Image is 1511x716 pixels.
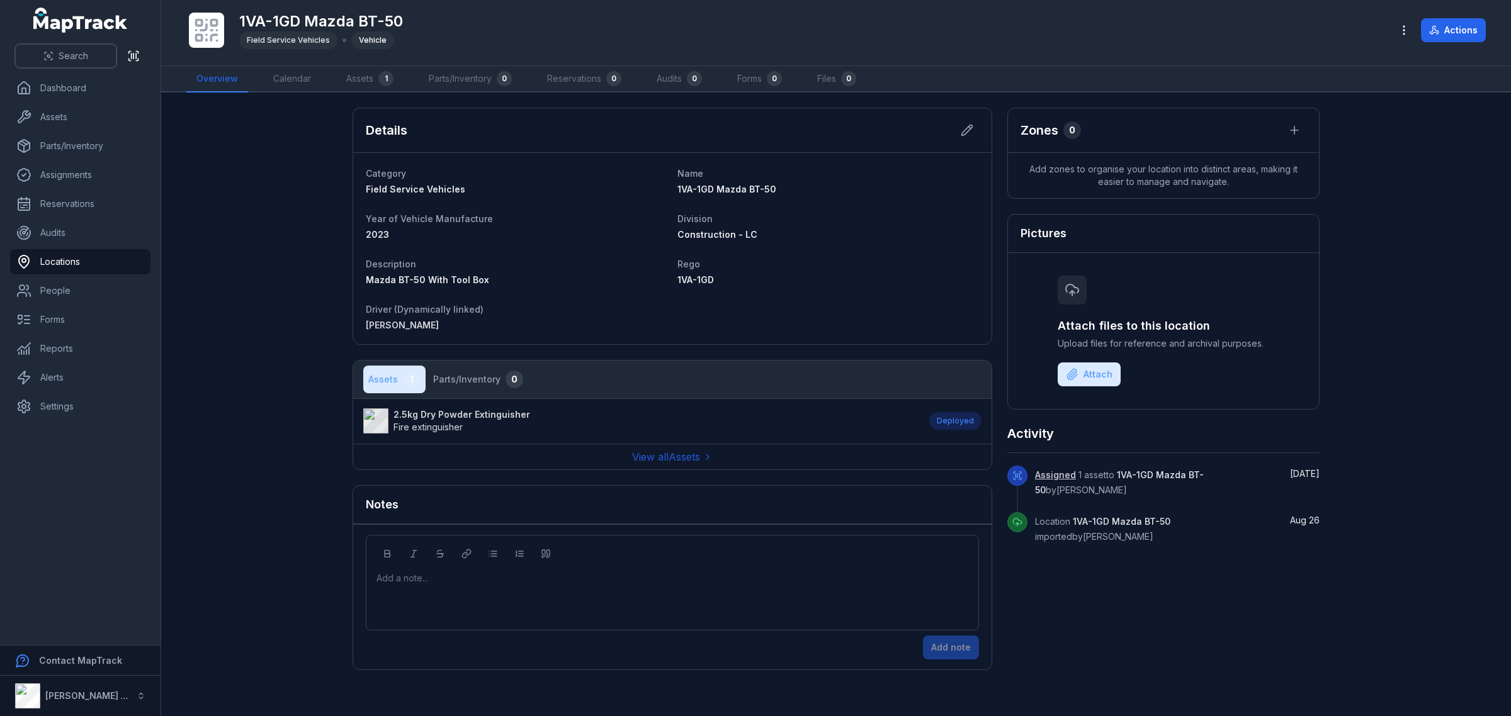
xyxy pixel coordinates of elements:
a: Assigned [1035,469,1076,481]
div: Deployed [929,412,982,430]
span: Category [366,168,406,179]
a: Parts/Inventory0 [419,66,522,92]
span: 2023 [366,229,389,240]
strong: 2.5kg Dry Powder Extinguisher [393,408,530,421]
a: Settings [10,394,150,419]
time: 8/26/2025, 5:47:04 PM [1290,515,1320,525]
span: Division [677,213,713,224]
h3: Pictures [1021,225,1067,242]
h1: 1VA-1GD Mazda BT-50 [239,11,403,31]
span: Rego [677,259,700,269]
button: Parts/Inventory0 [428,366,528,393]
a: Locations [10,249,150,274]
h3: Attach files to this location [1058,317,1269,335]
a: Assignments [10,162,150,187]
h2: Details [366,121,407,139]
button: Assets1 [363,366,426,393]
a: Forms [10,307,150,332]
a: 2.5kg Dry Powder ExtinguisherFire extinguisher [363,408,917,434]
time: 9/23/2025, 1:03:05 PM [1290,468,1320,479]
a: People [10,278,150,303]
a: Audits0 [647,66,712,92]
strong: [PERSON_NAME] Air [45,690,133,701]
a: View allAssets [632,449,713,464]
span: [DATE] [1290,468,1320,479]
button: Attach [1058,362,1121,386]
span: 1VA-1GD Mazda BT-50 [677,184,776,194]
div: 0 [767,71,782,86]
a: Forms0 [727,66,792,92]
a: MapTrack [33,8,128,33]
a: Calendar [263,66,321,92]
span: Field Service Vehicles [366,184,465,194]
div: 0 [841,71,856,86]
span: Mazda BT-50 With Tool Box [366,274,489,285]
div: 0 [687,71,702,86]
span: 1 asset to by [PERSON_NAME] [1035,469,1204,495]
span: Year of Vehicle Manufacture [366,213,493,224]
div: 0 [606,71,621,86]
div: 0 [1063,121,1081,139]
button: Search [15,44,116,68]
div: 1 [378,71,393,86]
span: Location imported by [PERSON_NAME] [1035,516,1170,542]
a: Overview [186,66,248,92]
div: Vehicle [351,31,394,49]
span: 1VA-1GD Mazda BT-50 [1035,469,1204,495]
div: 0 [497,71,512,86]
span: Fire extinguisher [393,422,463,432]
span: Aug 26 [1290,515,1320,525]
a: Alerts [10,365,150,390]
a: Reservations0 [537,66,631,92]
span: Upload files for reference and archival purposes. [1058,337,1269,350]
span: 1VA-1GD [677,274,714,285]
a: Dashboard [10,76,150,101]
a: Parts/Inventory [10,133,150,159]
a: Reports [10,336,150,361]
h3: Notes [366,496,399,513]
h2: Activity [1007,425,1054,442]
a: Reservations [10,191,150,216]
div: 1 [403,371,421,388]
span: 1VA-1GD Mazda BT-50 [1073,516,1170,527]
span: Field Service Vehicles [247,35,330,45]
div: 0 [506,371,523,388]
span: Name [677,168,703,179]
button: Actions [1421,18,1486,42]
a: Audits [10,220,150,245]
h2: Zones [1021,121,1058,139]
span: Add zones to organise your location into distinct areas, making it easier to manage and navigate. [1008,153,1319,198]
span: Description [366,259,416,269]
span: Search [59,50,88,62]
strong: Contact MapTrack [39,655,122,666]
a: Files0 [807,66,866,92]
span: Driver (Dynamically linked) [366,304,484,315]
a: Assets [10,104,150,130]
span: Construction - LC [677,229,757,240]
a: Assets1 [336,66,404,92]
a: [PERSON_NAME] [366,319,667,332]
